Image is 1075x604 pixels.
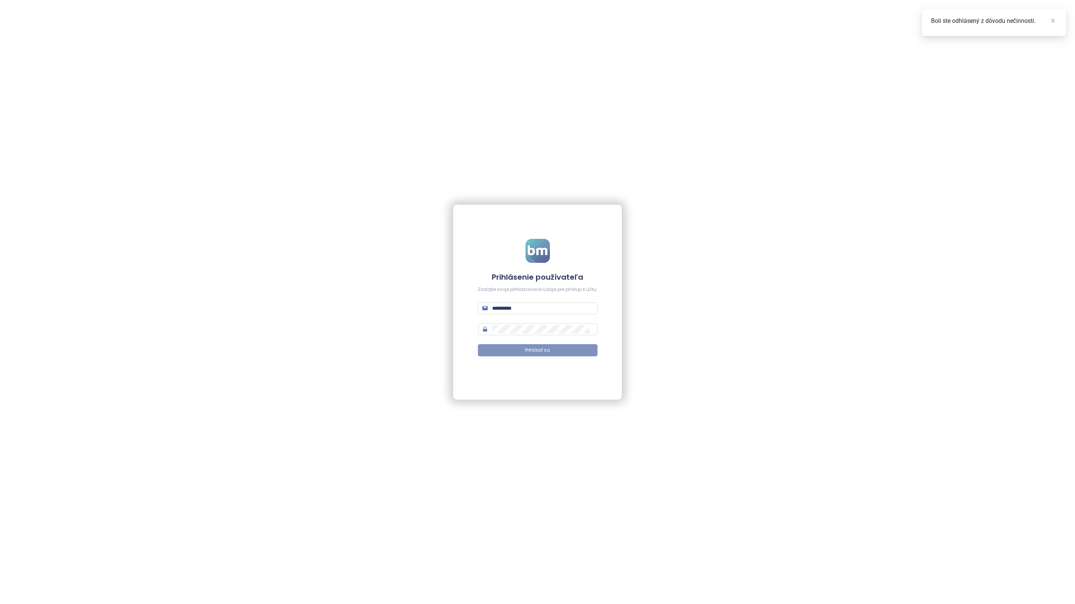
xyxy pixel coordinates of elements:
div: Zadajte svoje prihlasovacie údaje pre prístup k účtu. [478,286,597,293]
div: Boli ste odhlásený z dôvodu nečinnosti. [931,16,1057,25]
button: Prihlásiť sa [478,344,597,356]
span: mail [482,306,488,311]
span: close [1050,18,1056,23]
span: lock [482,327,488,332]
img: logo [526,239,550,263]
span: Prihlásiť sa [525,347,550,354]
h4: Prihlásenie používateľa [478,272,597,282]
